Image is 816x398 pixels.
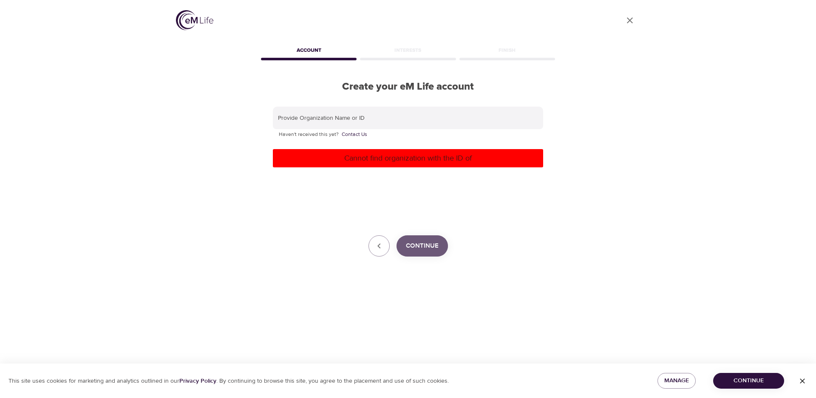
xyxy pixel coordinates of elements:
[713,373,784,389] button: Continue
[179,377,216,385] a: Privacy Policy
[620,10,640,31] a: close
[664,375,689,386] span: Manage
[342,130,367,139] a: Contact Us
[397,235,448,257] button: Continue
[406,240,439,251] span: Continue
[657,373,696,389] button: Manage
[720,375,777,386] span: Continue
[176,10,213,30] img: logo
[276,152,540,164] p: Cannot find organization with the ID of
[279,130,537,139] p: Haven't received this yet?
[259,81,557,93] h2: Create your eM Life account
